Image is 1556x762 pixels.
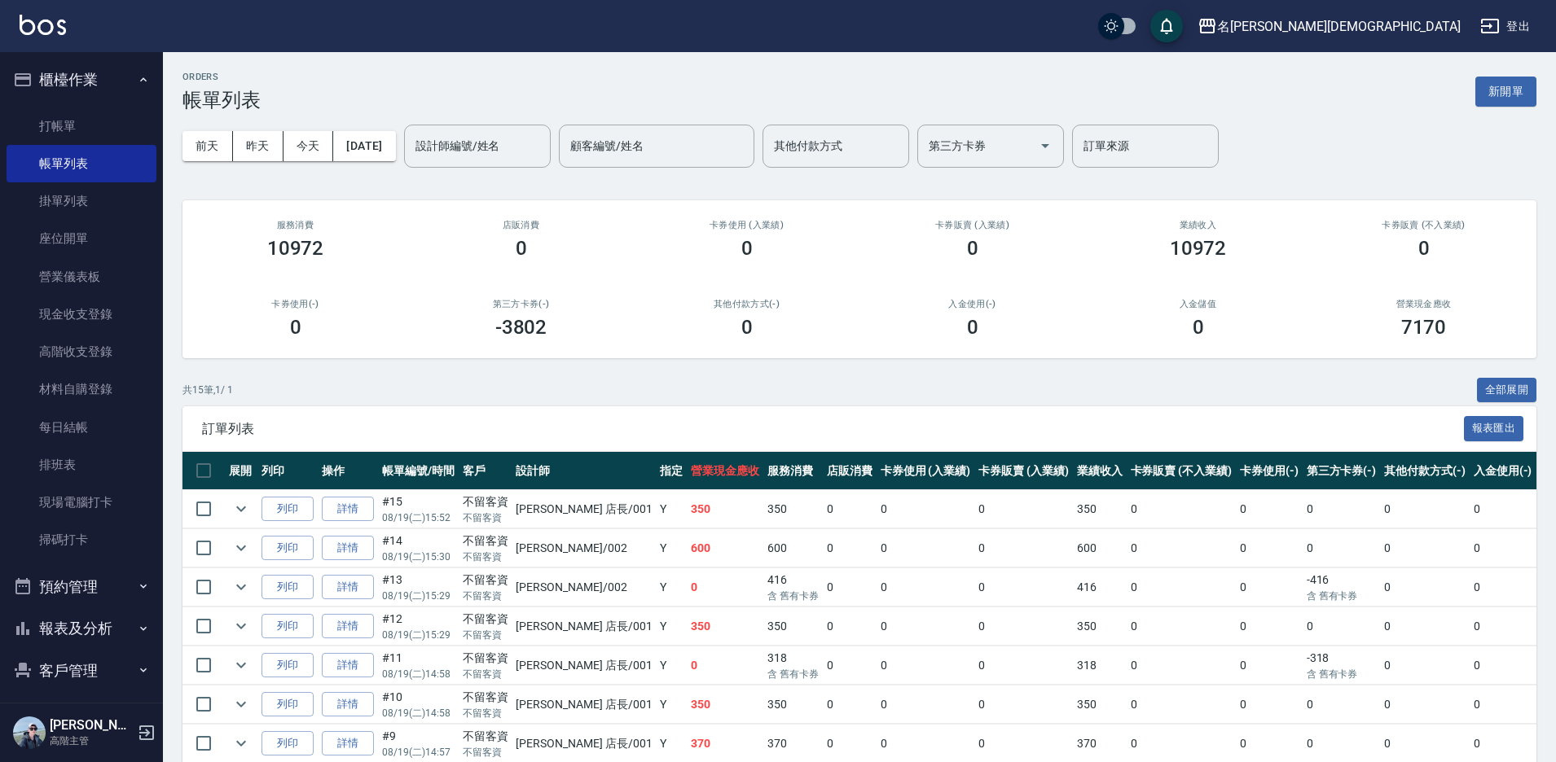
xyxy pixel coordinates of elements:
[512,607,656,646] td: [PERSON_NAME] 店長 /001
[1236,685,1303,724] td: 0
[7,650,156,692] button: 客戶管理
[202,220,389,230] h3: 服務消費
[182,383,233,397] p: 共 15 筆, 1 / 1
[1105,220,1291,230] h2: 業績收入
[7,484,156,521] a: 現場電腦打卡
[290,316,301,339] h3: 0
[687,490,763,528] td: 350
[1380,490,1470,528] td: 0
[1303,529,1381,567] td: 0
[229,536,253,560] button: expand row
[322,731,374,756] a: 詳情
[974,490,1073,528] td: 0
[382,667,455,681] p: 08/19 (二) 14:58
[1073,607,1127,646] td: 350
[877,490,975,528] td: 0
[463,611,508,628] div: 不留客資
[378,568,459,607] td: #13
[512,452,656,490] th: 設計師
[50,734,133,748] p: 高階主管
[1470,490,1536,528] td: 0
[463,550,508,564] p: 不留客資
[463,510,508,525] p: 不留客資
[974,452,1073,490] th: 卡券販賣 (入業績)
[1303,607,1381,646] td: 0
[1073,452,1127,490] th: 業績收入
[512,646,656,685] td: [PERSON_NAME] 店長 /001
[262,653,314,678] button: 列印
[1470,685,1536,724] td: 0
[267,237,324,260] h3: 10972
[877,646,975,685] td: 0
[653,220,840,230] h2: 卡券使用 (入業績)
[463,706,508,720] p: 不留客資
[823,490,877,528] td: 0
[463,628,508,642] p: 不留客資
[823,607,877,646] td: 0
[967,316,978,339] h3: 0
[1193,316,1204,339] h3: 0
[823,646,877,685] td: 0
[1236,490,1303,528] td: 0
[1127,452,1236,490] th: 卡券販賣 (不入業績)
[262,536,314,561] button: 列印
[428,220,614,230] h2: 店販消費
[1307,667,1377,681] p: 含 舊有卡券
[1303,568,1381,607] td: -416
[202,299,389,309] h2: 卡券使用(-)
[656,452,687,490] th: 指定
[877,568,975,607] td: 0
[7,258,156,296] a: 營業儀表板
[1105,299,1291,309] h2: 入金儲值
[229,614,253,638] button: expand row
[463,689,508,706] div: 不留客資
[1470,607,1536,646] td: 0
[463,650,508,667] div: 不留客資
[1170,237,1227,260] h3: 10972
[1380,607,1470,646] td: 0
[13,716,46,749] img: Person
[877,685,975,724] td: 0
[1236,607,1303,646] td: 0
[1380,646,1470,685] td: 0
[656,568,687,607] td: Y
[50,717,133,734] h5: [PERSON_NAME]
[7,607,156,650] button: 報表及分析
[463,745,508,760] p: 不留客資
[656,685,687,724] td: Y
[284,131,334,161] button: 今天
[463,589,508,603] p: 不留客資
[687,685,763,724] td: 350
[974,568,1073,607] td: 0
[7,296,156,333] a: 現金收支登錄
[378,646,459,685] td: #11
[1474,11,1536,42] button: 登出
[459,452,512,490] th: 客戶
[229,575,253,599] button: expand row
[1127,568,1236,607] td: 0
[229,692,253,716] button: expand row
[322,614,374,639] a: 詳情
[1380,568,1470,607] td: 0
[20,15,66,35] img: Logo
[1330,299,1517,309] h2: 營業現金應收
[382,628,455,642] p: 08/19 (二) 15:29
[763,607,823,646] td: 350
[1464,416,1524,441] button: 報表匯出
[877,529,975,567] td: 0
[656,607,687,646] td: Y
[428,299,614,309] h2: 第三方卡券(-)
[463,571,508,589] div: 不留客資
[378,490,459,528] td: #15
[229,653,253,677] button: expand row
[763,490,823,528] td: 350
[1032,133,1058,159] button: Open
[687,568,763,607] td: 0
[1418,237,1430,260] h3: 0
[767,589,819,603] p: 含 舊有卡券
[7,521,156,558] a: 掃碼打卡
[1303,646,1381,685] td: -318
[1127,490,1236,528] td: 0
[1464,420,1524,436] a: 報表匯出
[687,646,763,685] td: 0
